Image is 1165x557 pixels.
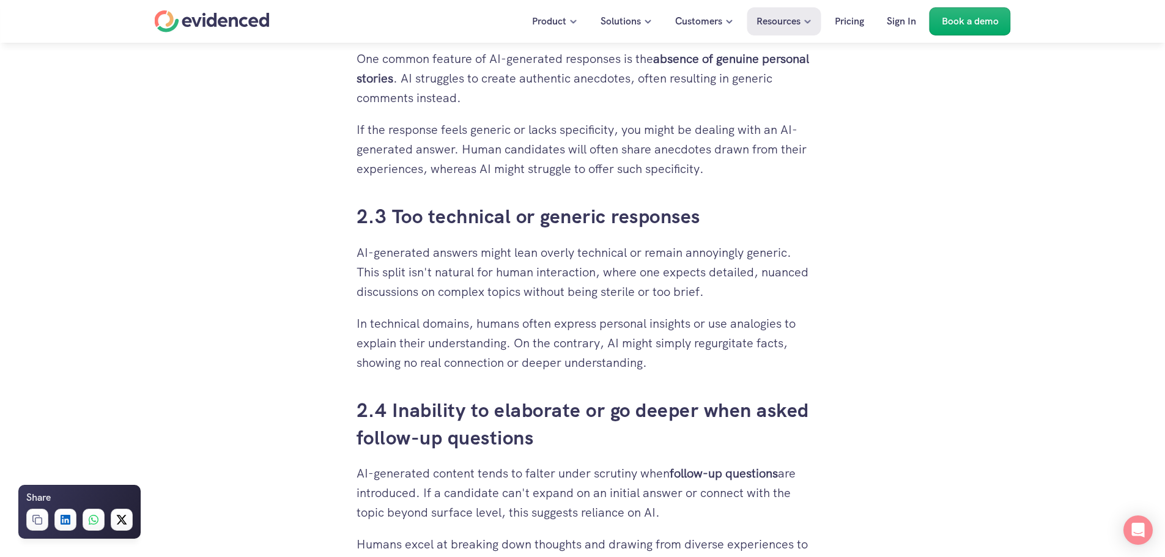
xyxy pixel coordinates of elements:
p: Customers [675,13,722,29]
a: Home [155,10,270,32]
a: Pricing [826,7,873,35]
a: Book a demo [930,7,1011,35]
p: Sign In [887,13,916,29]
a: 2.4 Inability to elaborate or go deeper when asked follow-up questions [357,397,815,451]
div: Open Intercom Messenger [1123,515,1153,545]
a: 2.3 Too technical or generic responses [357,204,700,229]
p: AI-generated answers might lean overly technical or remain annoyingly generic. This split isn't n... [357,243,809,301]
p: Product [532,13,566,29]
p: Book a demo [942,13,999,29]
p: Solutions [601,13,641,29]
p: Resources [756,13,801,29]
strong: follow-up questions [670,465,778,481]
h6: Share [26,490,51,506]
p: Pricing [835,13,864,29]
a: Sign In [878,7,925,35]
p: In technical domains, humans often express personal insights or use analogies to explain their un... [357,314,809,372]
p: AI-generated content tends to falter under scrutiny when are introduced. If a candidate can't exp... [357,463,809,522]
p: If the response feels generic or lacks specificity, you might be dealing with an AI-generated ans... [357,120,809,179]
